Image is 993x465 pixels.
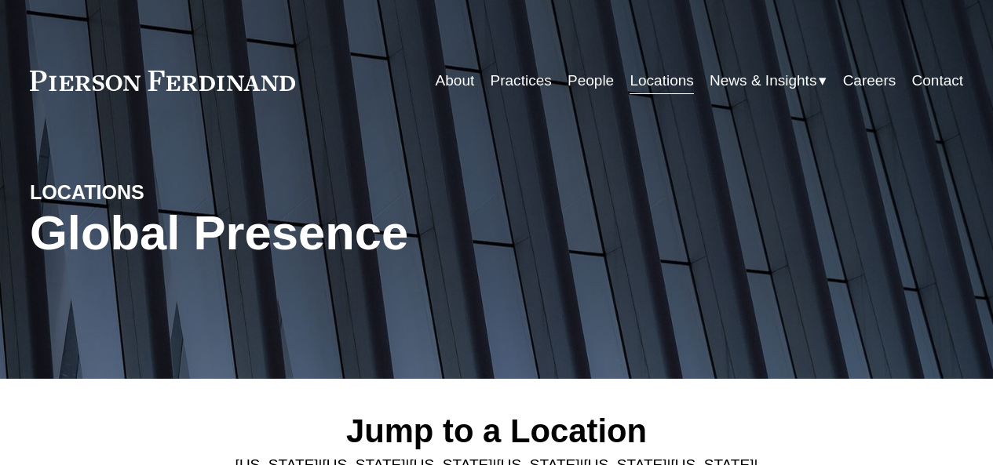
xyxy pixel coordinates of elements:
a: Practices [491,66,552,96]
span: News & Insights [710,67,816,94]
a: Careers [843,66,896,96]
a: Contact [912,66,964,96]
a: Locations [630,66,693,96]
a: People [568,66,614,96]
h2: Jump to a Location [225,412,769,452]
h1: Global Presence [30,205,652,260]
a: About [436,66,475,96]
h4: LOCATIONS [30,180,263,205]
a: folder dropdown [710,66,827,96]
